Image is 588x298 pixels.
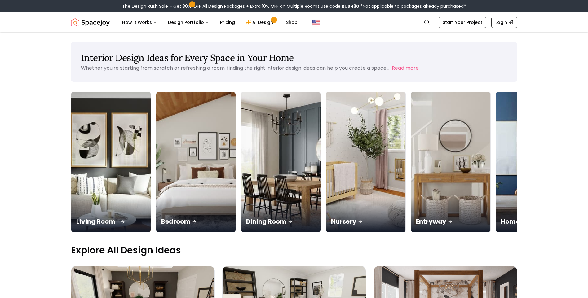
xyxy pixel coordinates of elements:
a: Shop [281,16,303,28]
h1: Interior Design Ideas for Every Space in Your Home [81,52,507,63]
p: Entryway [416,217,485,226]
button: How It Works [117,16,162,28]
p: Explore All Design Ideas [71,245,517,256]
button: Read more [392,64,419,72]
img: United States [312,19,320,26]
nav: Global [71,12,517,32]
img: Entryway [411,92,490,232]
a: BedroomBedroom [156,92,236,232]
img: Living Room [69,89,153,236]
a: AI Design [241,16,280,28]
p: Living Room [76,217,146,226]
a: Spacejoy [71,16,110,28]
a: Dining RoomDining Room [241,92,321,232]
a: NurseryNursery [326,92,406,232]
img: Bedroom [156,92,236,232]
img: Dining Room [241,92,321,232]
a: Home OfficeHome Office [496,92,576,232]
a: Start Your Project [439,17,486,28]
a: Living RoomLiving Room [71,92,151,232]
a: EntrywayEntryway [411,92,491,232]
button: Design Portfolio [163,16,214,28]
p: Whether you're starting from scratch or refreshing a room, finding the right interior design idea... [81,64,389,72]
div: The Design Rush Sale – Get 30% OFF All Design Packages + Extra 10% OFF on Multiple Rooms. [122,3,466,9]
p: Nursery [331,217,400,226]
p: Dining Room [246,217,316,226]
p: Home Office [501,217,570,226]
span: *Not applicable to packages already purchased* [359,3,466,9]
a: Pricing [215,16,240,28]
img: Home Office [496,92,575,232]
span: Use code: [321,3,359,9]
img: Nursery [326,92,405,232]
b: RUSH30 [342,3,359,9]
nav: Main [117,16,303,28]
p: Bedroom [161,217,231,226]
a: Login [491,17,517,28]
img: Spacejoy Logo [71,16,110,28]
